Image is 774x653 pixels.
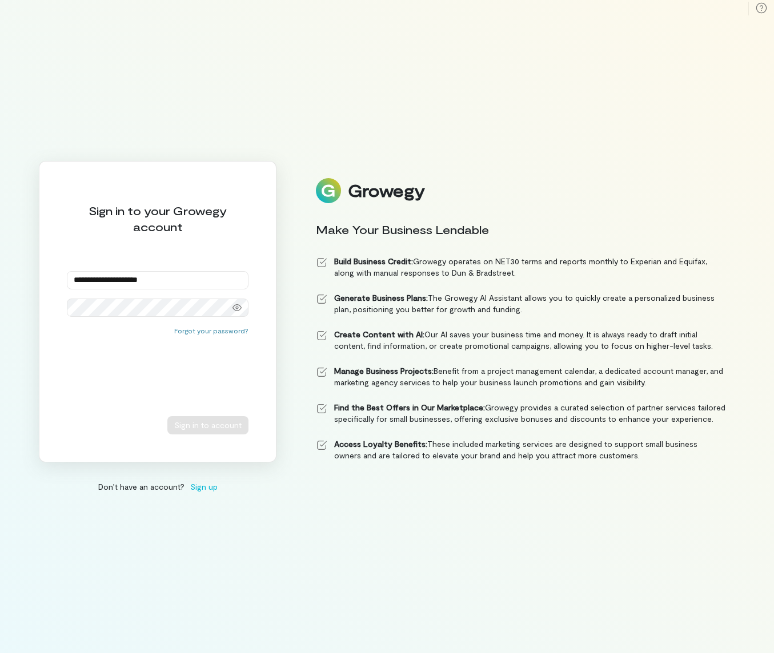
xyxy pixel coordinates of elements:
strong: Access Loyalty Benefits: [334,439,427,449]
div: Growegy [348,181,424,200]
strong: Generate Business Plans: [334,293,428,303]
li: The Growegy AI Assistant allows you to quickly create a personalized business plan, positioning y... [316,292,726,315]
div: Make Your Business Lendable [316,221,726,237]
button: Sign in to account [167,416,248,434]
span: Sign up [190,481,218,493]
button: Forgot your password? [174,326,248,335]
strong: Find the Best Offers in Our Marketplace: [334,402,485,412]
li: Our AI saves your business time and money. It is always ready to draft initial content, find info... [316,329,726,352]
div: Sign in to your Growegy account [67,203,248,235]
li: Benefit from a project management calendar, a dedicated account manager, and marketing agency ser... [316,365,726,388]
img: Logo [316,178,341,203]
li: Growegy provides a curated selection of partner services tailored specifically for small business... [316,402,726,425]
strong: Build Business Credit: [334,256,413,266]
div: Don’t have an account? [39,481,276,493]
strong: Manage Business Projects: [334,366,434,376]
li: These included marketing services are designed to support small business owners and are tailored ... [316,438,726,461]
li: Growegy operates on NET30 terms and reports monthly to Experian and Equifax, along with manual re... [316,256,726,279]
strong: Create Content with AI: [334,329,424,339]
